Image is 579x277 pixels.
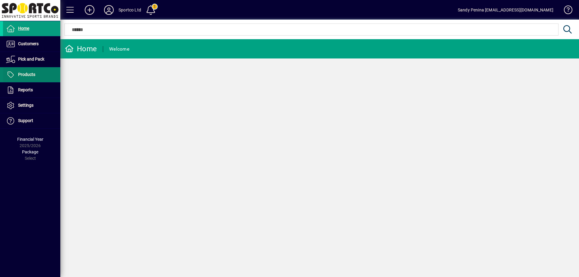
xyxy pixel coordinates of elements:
div: Sportco Ltd [119,5,141,15]
span: Support [18,118,33,123]
span: Reports [18,87,33,92]
a: Products [3,67,60,82]
span: Home [18,26,29,31]
a: Pick and Pack [3,52,60,67]
span: Package [22,150,38,154]
span: Settings [18,103,33,108]
a: Knowledge Base [559,1,571,21]
button: Profile [99,5,119,15]
div: Welcome [109,44,129,54]
span: Pick and Pack [18,57,44,61]
a: Customers [3,36,60,52]
button: Add [80,5,99,15]
span: Customers [18,41,39,46]
a: Reports [3,83,60,98]
div: Sandy Penina [EMAIL_ADDRESS][DOMAIN_NAME] [458,5,553,15]
span: Financial Year [17,137,43,142]
a: Settings [3,98,60,113]
div: Home [65,44,97,54]
span: Products [18,72,35,77]
a: Support [3,113,60,128]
